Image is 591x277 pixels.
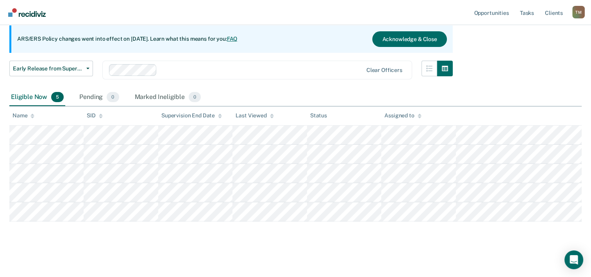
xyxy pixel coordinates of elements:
[17,35,237,43] p: ARS/ERS Policy changes went into effect on [DATE]. Learn what this means for you:
[107,92,119,102] span: 0
[564,250,583,269] div: Open Intercom Messenger
[372,31,446,47] button: Acknowledge & Close
[51,92,64,102] span: 5
[310,112,327,119] div: Status
[9,89,65,106] div: Eligible Now5
[78,89,120,106] div: Pending0
[189,92,201,102] span: 0
[572,6,585,18] div: T M
[236,112,273,119] div: Last Viewed
[87,112,103,119] div: SID
[8,8,46,17] img: Recidiviz
[366,67,402,74] div: Clear officers
[227,36,238,42] a: FAQ
[133,89,203,106] div: Marked Ineligible0
[384,112,421,119] div: Assigned to
[9,61,93,76] button: Early Release from Supervision
[13,65,83,72] span: Early Release from Supervision
[161,112,222,119] div: Supervision End Date
[572,6,585,18] button: Profile dropdown button
[12,112,34,119] div: Name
